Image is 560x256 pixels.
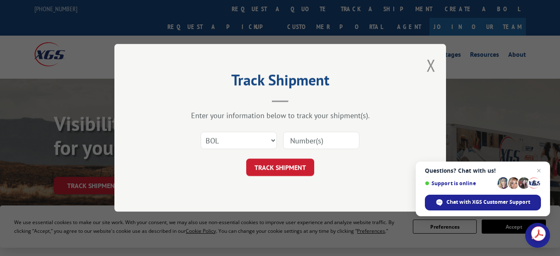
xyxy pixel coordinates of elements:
[427,54,436,76] button: Close modal
[425,195,541,210] span: Chat with XGS Customer Support
[156,111,405,121] div: Enter your information below to track your shipment(s).
[425,167,541,174] span: Questions? Chat with us!
[283,132,359,150] input: Number(s)
[156,74,405,90] h2: Track Shipment
[246,159,314,176] button: TRACK SHIPMENT
[446,198,530,206] span: Chat with XGS Customer Support
[525,223,550,248] a: Open chat
[425,180,495,186] span: Support is online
